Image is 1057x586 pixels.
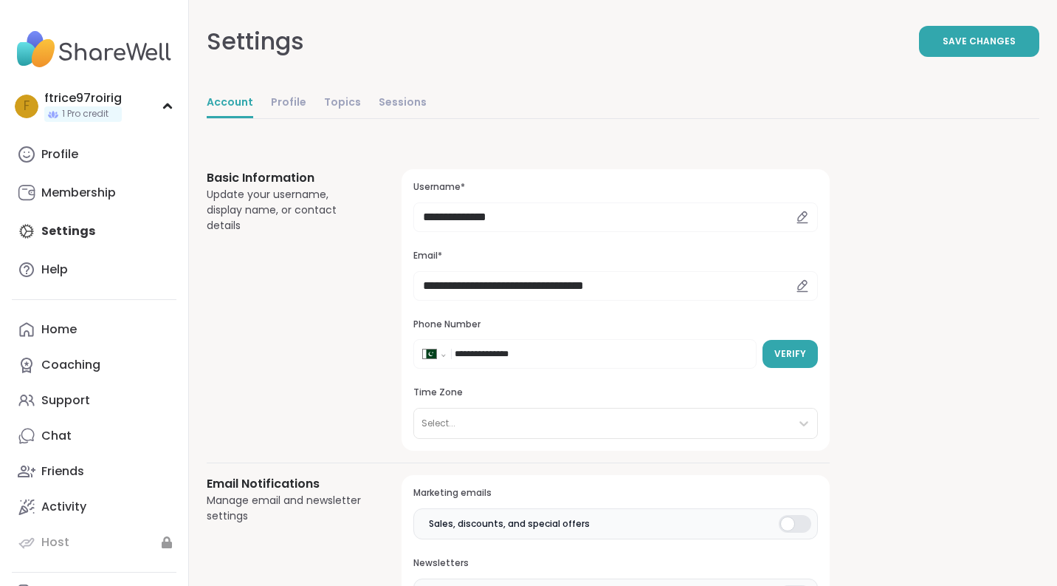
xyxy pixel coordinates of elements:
h3: Username* [413,181,818,194]
a: Account [207,89,253,118]
span: f [24,97,30,116]
a: Membership [12,175,176,211]
h3: Basic Information [207,169,366,187]
div: Host [41,534,69,551]
div: Support [41,392,90,409]
a: Support [12,383,176,418]
a: Help [12,252,176,287]
div: Help [41,262,68,278]
h3: Email* [413,250,818,262]
a: Profile [12,137,176,172]
h3: Phone Number [413,318,818,331]
a: Coaching [12,347,176,383]
a: Friends [12,454,176,489]
button: Verify [762,340,818,368]
a: Home [12,312,176,347]
a: Sessions [379,89,427,118]
a: Chat [12,418,176,454]
span: Sales, discounts, and special offers [429,517,590,531]
span: 1 Pro credit [62,108,109,120]
span: Save Changes [943,35,1016,48]
div: Profile [41,146,78,163]
div: ftrice97roirig [44,90,122,106]
div: Membership [41,185,116,201]
div: Friends [41,463,84,480]
div: Manage email and newsletter settings [207,493,366,524]
a: Profile [271,89,306,118]
div: Activity [41,499,86,515]
button: Save Changes [919,26,1039,57]
h3: Time Zone [413,386,818,399]
img: ShareWell Nav Logo [12,24,176,75]
div: Settings [207,24,304,59]
div: Coaching [41,357,100,373]
div: Update your username, display name, or contact details [207,187,366,234]
h3: Marketing emails [413,487,818,500]
a: Topics [324,89,361,118]
h3: Newsletters [413,557,818,570]
h3: Email Notifications [207,475,366,493]
span: Verify [774,347,806,361]
a: Host [12,525,176,560]
a: Activity [12,489,176,525]
div: Home [41,321,77,338]
div: Chat [41,428,72,444]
